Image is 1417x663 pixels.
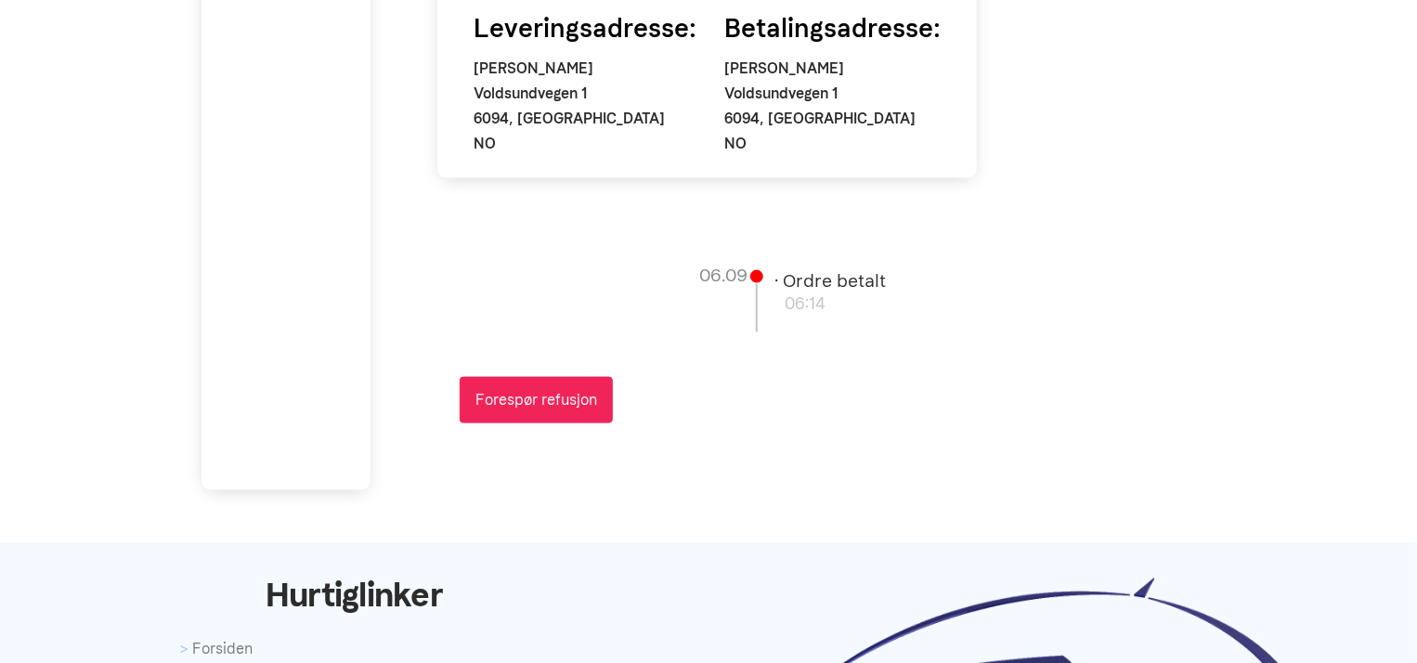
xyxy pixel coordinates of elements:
[180,639,528,661] a: Forsiden
[460,377,613,423] button: Forespør refusjon
[724,56,941,81] p: [PERSON_NAME]
[724,81,941,156] p: Voldsundvegen 1 6094, [GEOGRAPHIC_DATA] NO
[474,9,696,48] h3: Leveringsadresse:
[783,267,887,295] li: Ordre betalt
[474,81,696,156] p: Voldsundvegen 1 6094, [GEOGRAPHIC_DATA] NO
[474,56,696,81] p: [PERSON_NAME]
[724,9,941,48] h3: Betalingsadresse:
[700,262,887,290] h3: 06.09
[703,294,826,315] h4: 06:14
